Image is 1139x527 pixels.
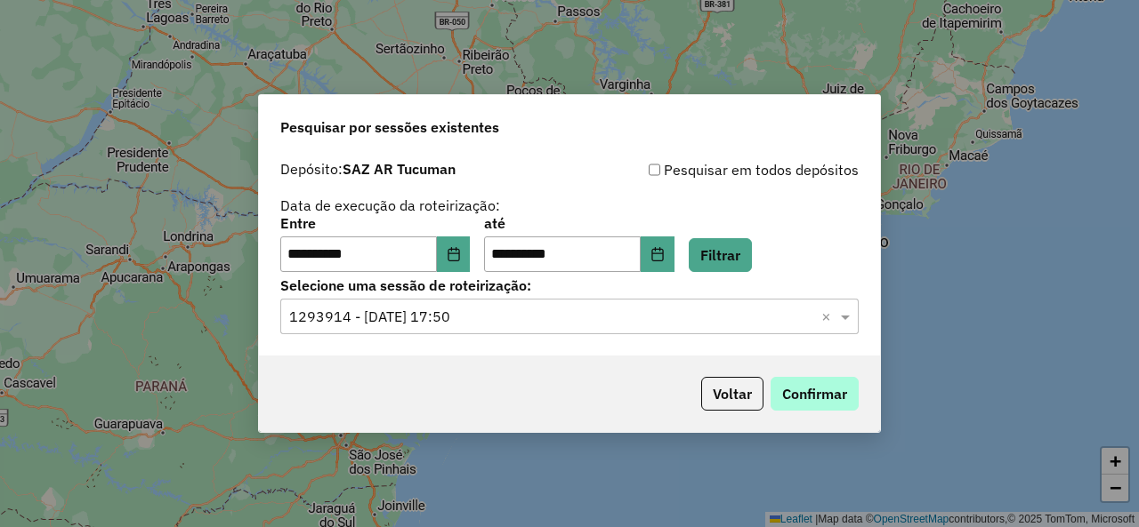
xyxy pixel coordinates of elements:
strong: SAZ AR Tucuman [343,160,456,178]
label: Entre [280,212,470,234]
button: Filtrar [689,238,752,272]
button: Confirmar [771,377,859,411]
span: Pesquisar por sessões existentes [280,116,499,138]
button: Voltar [701,377,763,411]
span: Clear all [821,306,836,327]
label: Depósito: [280,158,456,180]
button: Choose Date [641,236,675,272]
label: Selecione uma sessão de roteirização: [280,275,859,296]
label: Data de execução da roteirização: [280,195,500,216]
button: Choose Date [437,236,471,272]
label: até [484,212,674,234]
div: Pesquisar em todos depósitos [569,159,859,180]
